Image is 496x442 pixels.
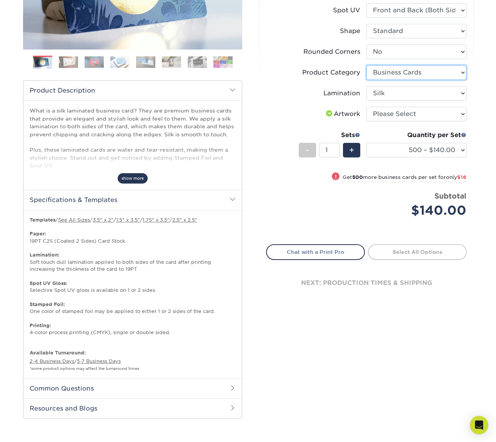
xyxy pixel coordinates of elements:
[306,144,309,156] span: -
[213,56,233,68] img: Business Cards 08
[30,358,74,364] a: 2-4 Business Days
[30,323,51,328] strong: Printing:
[302,68,360,77] div: Product Category
[299,131,360,140] div: Sets
[30,366,139,371] small: *some product options may affect the turnaround times
[446,174,466,180] span: only
[30,107,236,232] p: What is a silk laminated business card? They are premium business cards that provide an elegant a...
[93,217,113,223] a: 3.5" x 2"
[349,144,354,156] span: +
[372,201,466,220] div: $140.00
[118,173,148,184] span: show more
[23,81,242,100] h2: Product Description
[77,358,121,364] a: 5-7 Business Days
[30,301,65,307] strong: Stamped Foil:
[30,231,46,237] strong: Paper:
[30,217,55,223] b: Templates
[172,217,197,223] a: 2.5" x 2.5"
[323,89,360,98] div: Lamination
[352,174,363,180] strong: 500
[470,416,488,434] div: Open Intercom Messenger
[434,192,466,200] strong: Subtotal
[303,47,360,56] div: Rounded Corners
[30,217,236,343] p: / / / / / 19PT C2S (Coated 2 Sides) Card Stock. Soft touch dull lamination applied to both sides ...
[188,56,207,68] img: Business Cards 07
[143,217,170,223] a: 1.75" x 3.5"
[23,398,242,418] h2: Resources and Blogs
[335,173,337,181] span: !
[30,252,60,258] strong: Lamination:
[30,280,67,286] strong: Spot UV Gloss:
[23,378,242,398] h2: Common Questions
[162,56,181,68] img: Business Cards 06
[325,109,360,119] div: Artwork
[58,217,90,223] a: See All Sizes
[23,190,242,210] h2: Specifications & Templates
[457,174,466,180] span: $16
[368,244,467,260] a: Select All Options
[343,174,466,182] small: Get more business cards per set for
[136,56,155,68] img: Business Cards 05
[340,26,360,36] div: Shape
[116,217,140,223] a: 1.5" x 3.5"
[85,56,104,68] img: Business Cards 03
[30,350,86,356] b: Available Turnaround:
[366,131,466,140] div: Quantity per Set
[266,260,467,306] div: next: production times & shipping
[110,56,130,68] img: Business Cards 04
[266,244,365,260] a: Chat with a Print Pro
[333,6,360,15] div: Spot UV
[33,53,52,72] img: Business Cards 01
[59,56,78,68] img: Business Cards 02
[30,349,236,372] p: /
